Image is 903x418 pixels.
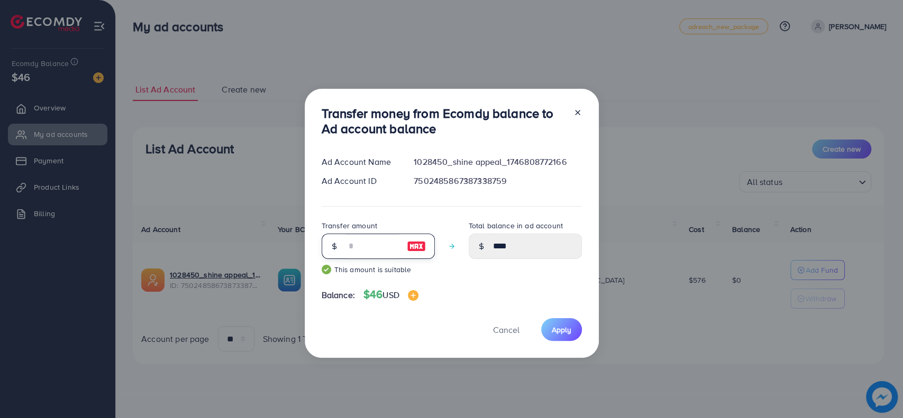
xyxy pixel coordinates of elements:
[322,289,355,301] span: Balance:
[408,290,418,301] img: image
[493,324,519,336] span: Cancel
[480,318,533,341] button: Cancel
[313,156,406,168] div: Ad Account Name
[552,324,571,335] span: Apply
[322,106,565,136] h3: Transfer money from Ecomdy balance to Ad account balance
[322,264,435,275] small: This amount is suitable
[322,265,331,274] img: guide
[407,240,426,253] img: image
[382,289,399,301] span: USD
[405,156,590,168] div: 1028450_shine appeal_1746808772166
[541,318,582,341] button: Apply
[313,175,406,187] div: Ad Account ID
[322,220,377,231] label: Transfer amount
[469,220,563,231] label: Total balance in ad account
[363,288,418,301] h4: $46
[405,175,590,187] div: 7502485867387338759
